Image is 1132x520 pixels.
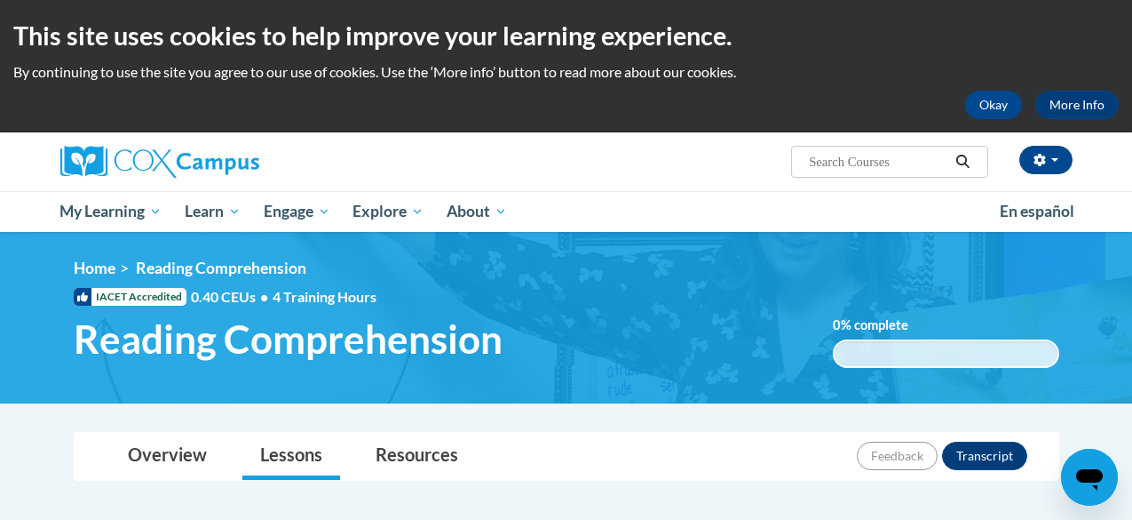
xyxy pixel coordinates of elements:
[341,191,435,232] a: Explore
[833,317,841,332] span: 0
[1019,146,1073,174] button: Account Settings
[949,151,976,172] button: Search
[60,146,259,178] img: Cox Campus
[110,433,225,480] a: Overview
[965,91,1022,119] button: Okay
[191,287,273,307] span: 0.40 CEUs
[435,191,519,232] a: About
[74,288,186,306] span: IACET Accredited
[47,191,1086,232] div: Main menu
[74,316,503,363] span: Reading Comprehension
[1035,91,1119,119] a: More Info
[60,146,380,178] a: Cox Campus
[13,18,1119,53] h2: This site uses cookies to help improve your learning experience.
[252,191,342,232] a: Engage
[59,201,162,222] span: My Learning
[173,191,252,232] a: Learn
[136,259,306,277] span: Reading Comprehension
[185,201,241,222] span: Learn
[833,316,935,335] label: % complete
[74,259,115,277] a: Home
[260,288,268,305] span: •
[49,191,174,232] a: My Learning
[447,201,507,222] span: About
[857,442,938,470] button: Feedback
[264,201,330,222] span: Engage
[352,201,424,222] span: Explore
[1000,202,1074,220] span: En español
[942,442,1027,470] button: Transcript
[1061,449,1118,506] iframe: Button to launch messaging window
[358,433,476,480] a: Resources
[242,433,340,480] a: Lessons
[13,62,1119,82] p: By continuing to use the site you agree to our use of cookies. Use the ‘More info’ button to read...
[807,151,949,172] input: Search Courses
[273,288,376,305] span: 4 Training Hours
[988,193,1086,230] a: En español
